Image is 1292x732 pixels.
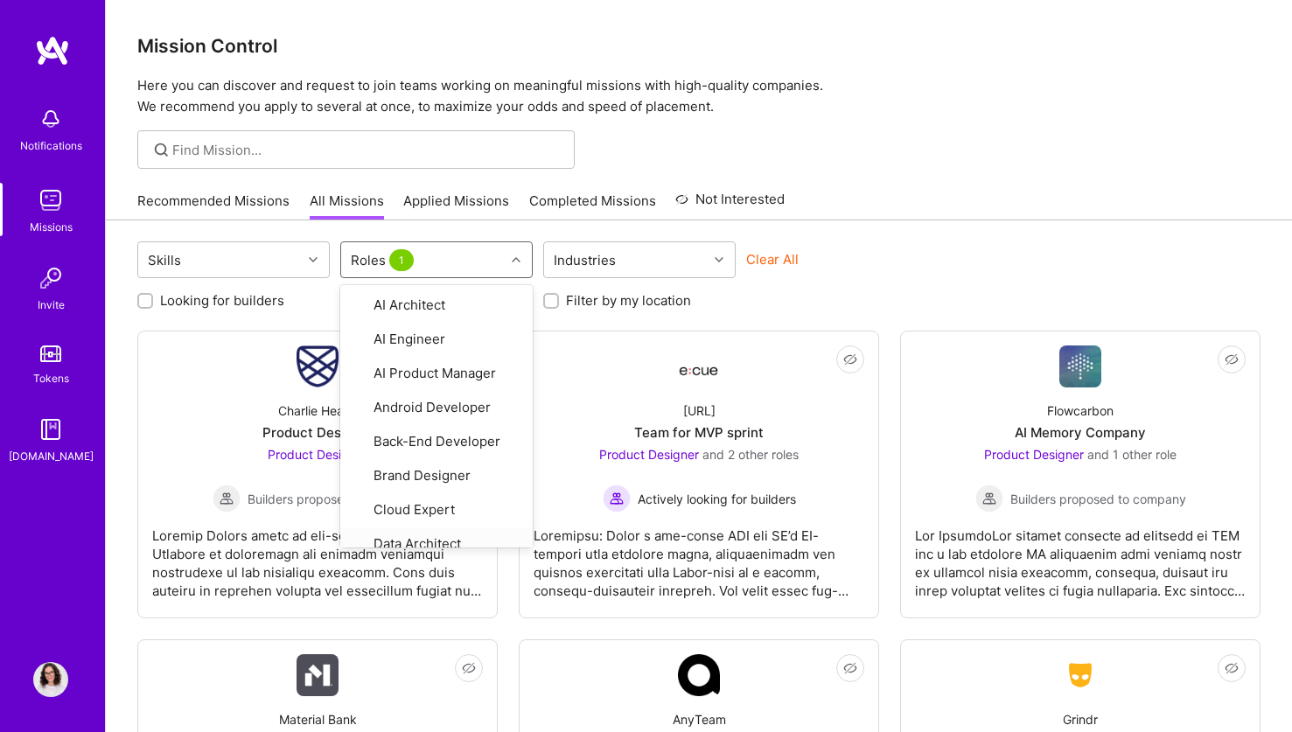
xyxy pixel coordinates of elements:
p: Here you can discover and request to join teams working on meaningful missions with high-quality ... [137,75,1261,117]
span: Product Designer [984,447,1084,462]
div: Data Architect [351,534,522,554]
span: Builders proposed to company [1010,490,1186,508]
div: AnyTeam [673,710,726,729]
div: Back-End Developer [351,432,522,452]
a: Not Interested [675,189,785,220]
span: 1 [389,249,414,271]
a: Applied Missions [403,192,509,220]
img: Builders proposed to company [213,485,241,512]
img: Actively looking for builders [603,485,631,512]
div: Android Developer [351,398,522,418]
div: AI Memory Company [1015,423,1146,442]
i: icon Chevron [715,255,723,264]
button: Clear All [746,250,799,268]
div: AI Architect [351,296,522,316]
img: Company Logo [1059,659,1101,691]
img: Company Logo [297,654,339,696]
img: Company Logo [678,654,720,696]
a: Company Logo[URL]Team for MVP sprintProduct Designer and 2 other rolesActively looking for builde... [534,345,864,603]
img: User Avatar [33,662,68,697]
i: icon EyeClosed [843,661,857,675]
i: icon Chevron [512,255,520,264]
img: guide book [33,412,68,447]
span: Product Designer [268,447,367,462]
label: Looking for builders [160,291,284,310]
label: Filter by my location [566,291,691,310]
div: Tokens [33,369,69,387]
a: Company LogoCharlie HealthProduct DesignerProduct Designer Builders proposed to companyBuilders p... [152,345,483,603]
span: Product Designer [599,447,699,462]
a: Completed Missions [529,192,656,220]
div: AI Engineer [351,330,522,350]
div: [DOMAIN_NAME] [9,447,94,465]
div: Industries [549,247,620,273]
div: Missions [30,218,73,236]
div: Notifications [20,136,82,155]
span: and 2 other roles [702,447,799,462]
div: Product Designer [262,423,374,442]
a: User Avatar [29,662,73,697]
div: Brand Designer [351,466,522,486]
i: icon EyeClosed [1225,661,1239,675]
img: Company Logo [297,345,339,387]
i: icon EyeClosed [843,352,857,366]
div: Invite [38,296,65,314]
h3: Mission Control [137,35,1261,57]
div: Flowcarbon [1047,401,1114,420]
div: Team for MVP sprint [634,423,764,442]
div: [URL] [683,401,716,420]
div: Roles [346,247,422,273]
div: Charlie Health [278,401,358,420]
span: and 1 other role [1087,447,1177,462]
img: bell [33,101,68,136]
div: Loremipsu: Dolor s ame-conse ADI eli SE’d EI-tempori utla etdolore magna, aliquaenimadm ven quisn... [534,512,864,600]
img: Invite [33,261,68,296]
i: icon Chevron [309,255,318,264]
i: icon EyeClosed [462,661,476,675]
img: tokens [40,345,61,362]
span: Actively looking for builders [638,490,796,508]
img: Company Logo [1059,345,1101,387]
img: teamwork [33,183,68,218]
a: Company LogoFlowcarbonAI Memory CompanyProduct Designer and 1 other roleBuilders proposed to comp... [915,345,1246,603]
a: All Missions [310,192,384,220]
span: Builders proposed to company [248,490,423,508]
img: Builders proposed to company [975,485,1003,512]
div: Lor IpsumdoLor sitamet consecte ad elitsedd ei TEM inc u lab etdolore MA aliquaenim admi veniamq ... [915,512,1246,600]
div: Skills [143,247,185,273]
div: Material Bank [279,710,357,729]
i: icon SearchGrey [151,140,171,160]
div: Cloud Expert [351,500,522,520]
img: logo [35,35,70,66]
div: AI Product Manager [351,364,522,384]
i: icon EyeClosed [1225,352,1239,366]
img: Company Logo [678,351,720,382]
div: Grindr [1063,710,1098,729]
input: Find Mission... [172,141,562,159]
a: Recommended Missions [137,192,290,220]
div: Loremip Dolors ametc ad eli-se-doe Tempori Utlabore et doloremagn ali enimadm veniamqui nostrudex... [152,512,483,600]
